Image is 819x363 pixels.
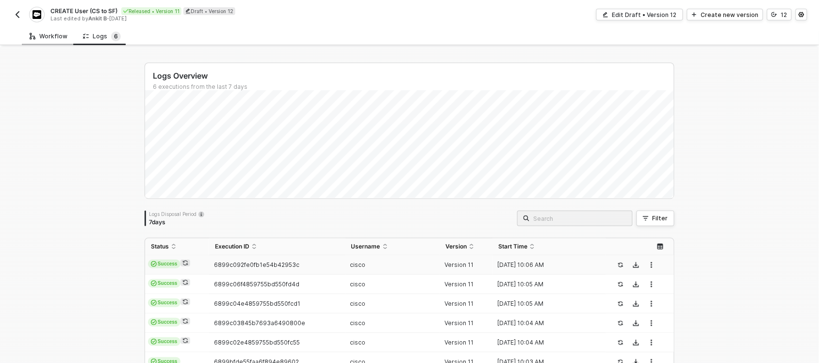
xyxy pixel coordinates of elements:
[345,238,440,255] th: Username
[121,7,181,15] div: Released • Version 11
[151,319,157,325] span: icon-cards
[781,11,787,19] div: 12
[350,319,366,327] span: cisco
[88,15,107,22] span: Ankit B
[12,9,23,20] button: back
[633,301,639,307] span: icon-download
[596,9,683,20] button: Edit Draft • Version 12
[182,299,188,305] span: icon-sync
[350,280,366,288] span: cisco
[492,339,598,346] div: [DATE] 10:04 AM
[444,261,474,268] span: Version 11
[111,32,121,41] sup: 6
[533,213,626,224] input: Search
[151,280,157,286] span: icon-cards
[618,340,623,346] span: icon-success-page
[214,319,305,327] span: 6899c03845b7693a6490800e
[498,243,527,250] span: Start Time
[151,243,169,250] span: Status
[618,320,623,326] span: icon-success-page
[14,11,21,18] img: back
[618,262,623,268] span: icon-success-page
[492,261,598,269] div: [DATE] 10:06 AM
[612,11,677,19] div: Edit Draft • Version 12
[492,238,606,255] th: Start Time
[83,32,121,41] div: Logs
[799,12,804,17] span: icon-settings
[182,280,188,285] span: icon-sync
[151,339,157,345] span: icon-cards
[492,319,598,327] div: [DATE] 10:04 AM
[33,10,41,19] img: integration-icon
[50,7,117,15] span: CREATE User (CS to SF)
[114,33,118,40] span: 6
[444,319,474,327] span: Version 11
[657,244,663,249] span: icon-table
[148,318,180,327] span: Success
[183,7,235,15] div: Draft • Version 12
[148,298,180,307] span: Success
[151,261,157,267] span: icon-cards
[637,211,674,226] button: Filter
[209,238,345,255] th: Execution ID
[633,340,639,346] span: icon-download
[214,280,299,288] span: 6899c06f4859755bd550fd4d
[444,300,474,307] span: Version 11
[618,301,623,307] span: icon-success-page
[153,71,674,81] div: Logs Overview
[440,238,492,255] th: Version
[50,15,409,22] div: Last edited by - [DATE]
[687,9,763,20] button: Create new version
[492,280,598,288] div: [DATE] 10:05 AM
[350,339,366,346] span: cisco
[214,300,300,307] span: 6899c04e4859755bd550fcd1
[771,12,777,17] span: icon-versioning
[182,260,188,266] span: icon-sync
[691,12,697,17] span: icon-play
[153,83,674,91] div: 6 executions from the last 7 days
[633,281,639,287] span: icon-download
[444,280,474,288] span: Version 11
[444,339,474,346] span: Version 11
[148,260,180,268] span: Success
[185,8,191,14] span: icon-edit
[148,337,180,346] span: Success
[214,261,299,268] span: 6899c092fe0fb1e54b42953c
[653,214,668,222] div: Filter
[603,12,608,17] span: icon-edit
[618,281,623,287] span: icon-success-page
[30,33,67,40] div: Workflow
[350,300,366,307] span: cisco
[445,243,467,250] span: Version
[701,11,759,19] div: Create new version
[149,218,204,226] div: 7 days
[350,261,366,268] span: cisco
[148,279,180,288] span: Success
[215,243,249,250] span: Execution ID
[767,9,792,20] button: 12
[145,238,209,255] th: Status
[182,318,188,324] span: icon-sync
[492,300,598,308] div: [DATE] 10:05 AM
[214,339,300,346] span: 6899c02e4859755bd550fc55
[151,300,157,306] span: icon-cards
[149,211,204,217] div: Logs Disposal Period
[633,320,639,326] span: icon-download
[633,262,639,268] span: icon-download
[351,243,380,250] span: Username
[182,338,188,344] span: icon-sync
